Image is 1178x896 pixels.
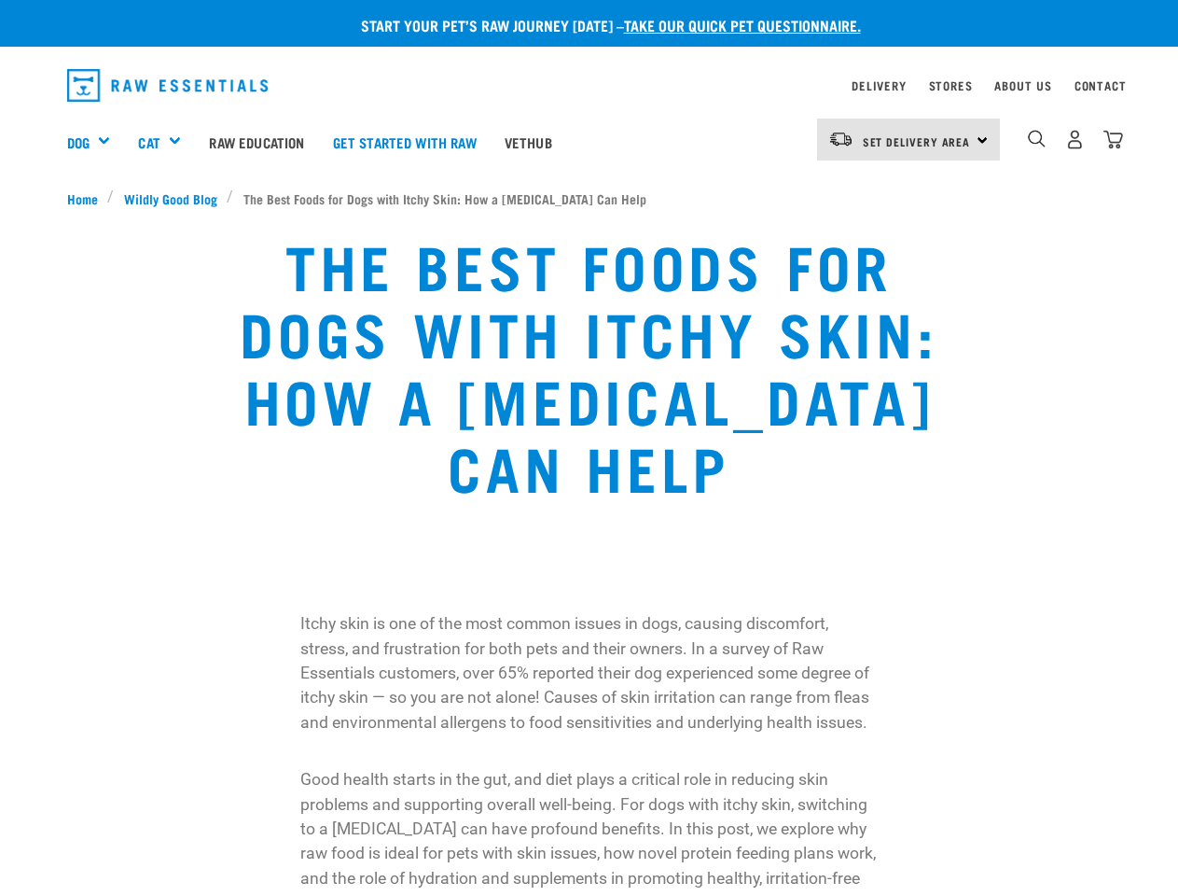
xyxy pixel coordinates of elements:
[863,138,971,145] span: Set Delivery Area
[67,132,90,153] a: Dog
[195,105,318,179] a: Raw Education
[67,189,98,208] span: Home
[1028,130,1046,147] img: home-icon-1@2x.png
[124,189,217,208] span: Wildly Good Blog
[230,231,949,499] h1: The Best Foods for Dogs with Itchy Skin: How a [MEDICAL_DATA] Can Help
[138,132,159,153] a: Cat
[624,21,861,29] a: take our quick pet questionnaire.
[52,62,1127,109] nav: dropdown navigation
[114,189,227,208] a: Wildly Good Blog
[1103,130,1123,149] img: home-icon@2x.png
[1065,130,1085,149] img: user.png
[67,69,269,102] img: Raw Essentials Logo
[491,105,566,179] a: Vethub
[67,189,108,208] a: Home
[994,82,1051,89] a: About Us
[1074,82,1127,89] a: Contact
[828,131,853,147] img: van-moving.png
[929,82,973,89] a: Stores
[852,82,906,89] a: Delivery
[300,611,879,735] p: Itchy skin is one of the most common issues in dogs, causing discomfort, stress, and frustration ...
[67,189,1112,208] nav: breadcrumbs
[319,105,491,179] a: Get started with Raw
